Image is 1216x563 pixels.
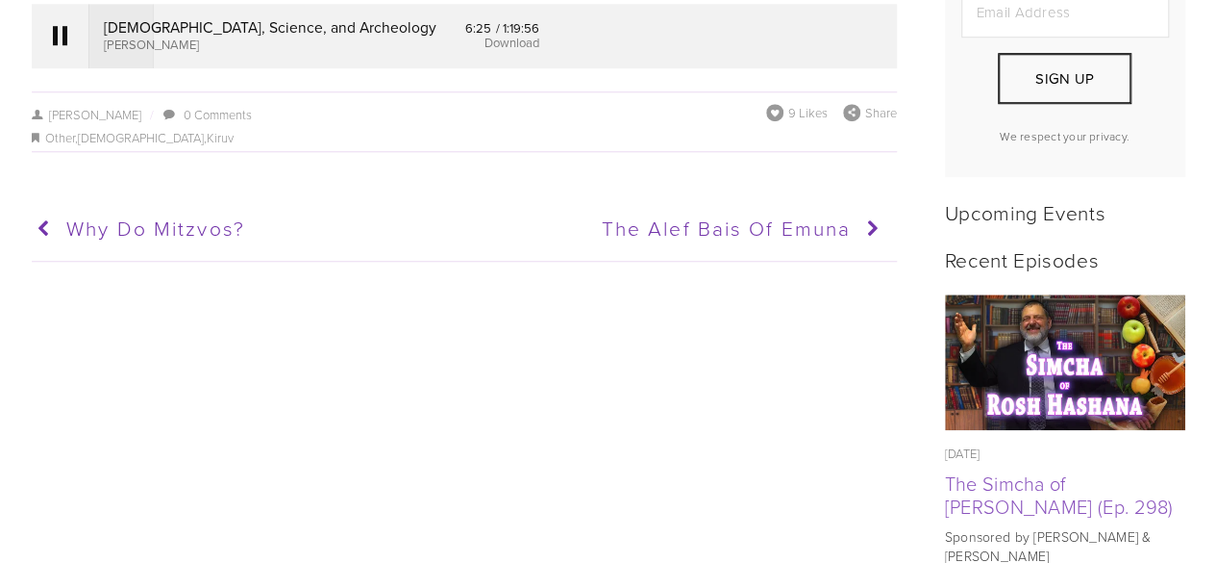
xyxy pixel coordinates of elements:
[32,106,142,123] a: [PERSON_NAME]
[32,127,897,150] div: , ,
[184,106,252,123] a: 0 Comments
[843,104,897,121] div: Share
[32,205,456,253] a: Why Do Mitzvos?
[484,34,539,51] a: Download
[945,200,1185,224] h2: Upcoming Events
[1035,68,1094,89] span: Sign Up
[32,262,897,521] iframe: Disqus
[602,214,851,242] span: The Alef Bais of Emuna
[45,129,75,146] a: Other
[945,294,1185,430] a: The Simcha of Rosh Hashana (Ep. 298)
[945,470,1174,520] a: The Simcha of [PERSON_NAME] (Ep. 298)
[945,445,980,462] time: [DATE]
[462,205,886,253] a: The Alef Bais of Emuna
[141,106,161,123] span: /
[944,294,1185,430] img: The Simcha of Rosh Hashana (Ep. 298)
[788,104,828,121] span: 9 Likes
[207,129,234,146] a: Kiruv
[66,214,245,242] span: Why Do Mitzvos?
[945,247,1185,271] h2: Recent Episodes
[998,53,1130,104] button: Sign Up
[961,128,1169,144] p: We respect your privacy.
[78,129,204,146] a: [DEMOGRAPHIC_DATA]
